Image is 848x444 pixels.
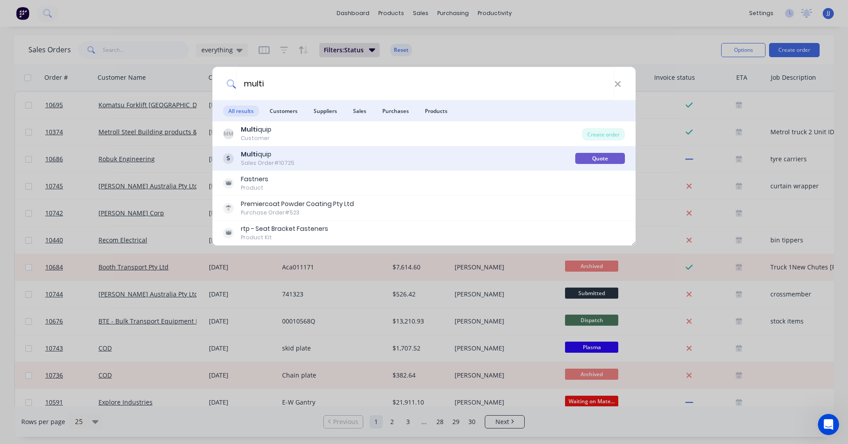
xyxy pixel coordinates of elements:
[241,159,294,167] div: Sales Order #10725
[241,125,258,134] b: Multi
[420,105,453,117] span: Products
[223,129,234,139] div: MM
[241,209,354,217] div: Purchase Order #523
[575,153,625,164] div: Quote
[241,150,258,159] b: Multi
[241,234,328,241] div: Product Kit
[308,105,342,117] span: Suppliers
[236,67,614,100] input: Start typing a customer or supplier name to create a new order...
[582,128,625,140] div: Create order
[241,125,271,134] div: quip
[575,203,625,214] div: Billed
[377,105,414,117] span: Purchases
[223,105,259,117] span: All results
[348,105,372,117] span: Sales
[264,105,303,117] span: Customers
[818,414,839,435] iframe: Intercom live chat
[241,224,328,234] div: rtp - Seat Bracket Fasteners
[241,150,294,159] div: quip
[241,175,268,184] div: Fastners
[241,199,354,209] div: Premiercoat Powder Coating Pty Ltd
[241,184,268,192] div: Product
[241,134,271,142] div: Customer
